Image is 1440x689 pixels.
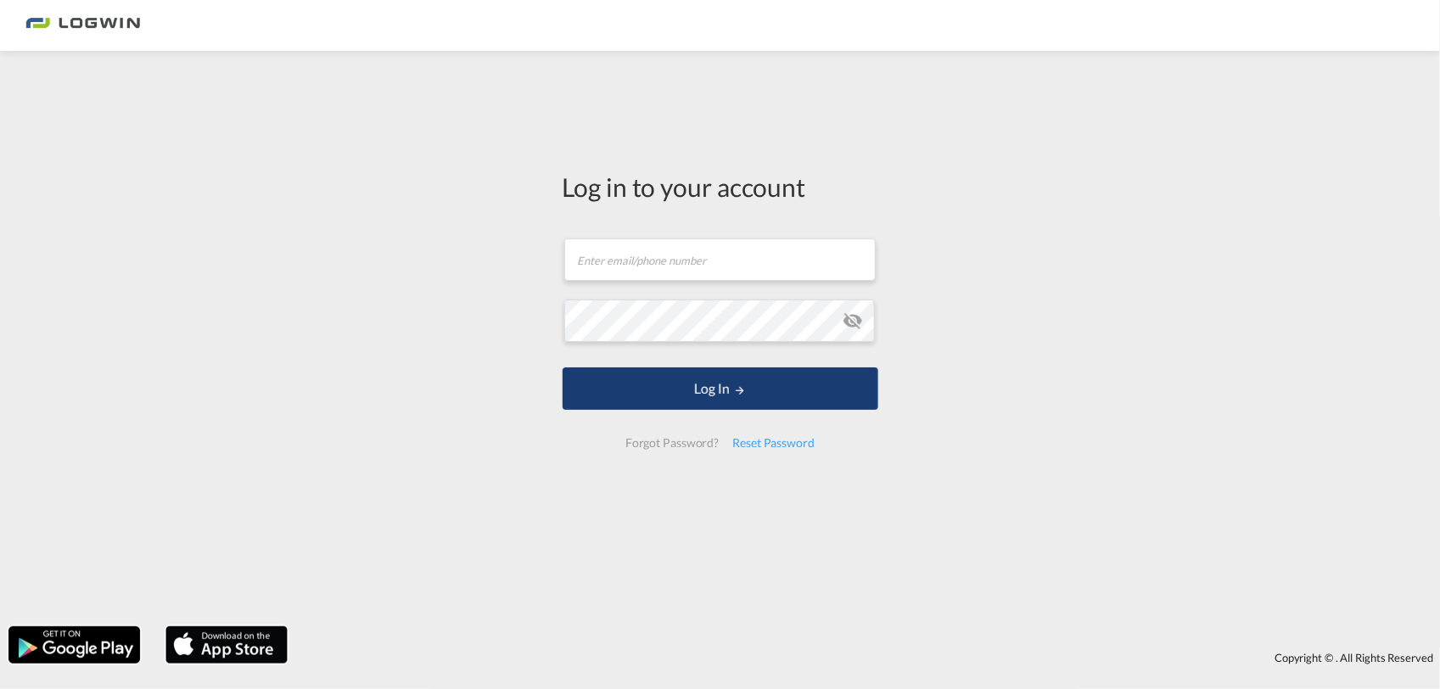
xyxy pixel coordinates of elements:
[843,311,863,331] md-icon: icon-eye-off
[619,428,726,458] div: Forgot Password?
[563,169,878,204] div: Log in to your account
[564,238,876,281] input: Enter email/phone number
[7,625,142,665] img: google.png
[726,428,821,458] div: Reset Password
[563,367,878,410] button: LOGIN
[164,625,289,665] img: apple.png
[25,7,140,45] img: 2761ae10d95411efa20a1f5e0282d2d7.png
[296,643,1440,672] div: Copyright © . All Rights Reserved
